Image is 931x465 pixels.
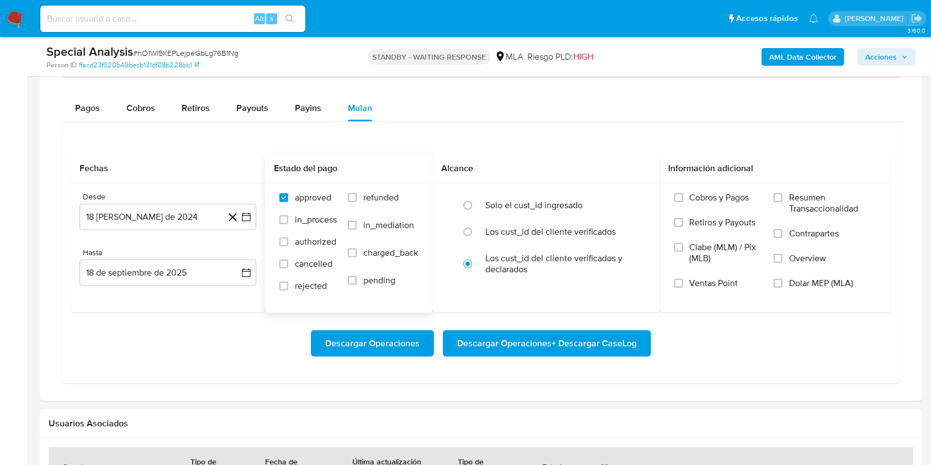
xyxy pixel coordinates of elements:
span: Accesos rápidos [736,13,798,24]
span: s [270,13,273,24]
span: Riesgo PLD: [527,51,594,63]
div: MLA [495,51,523,63]
p: STANDBY - WAITING RESPONSE [368,49,490,65]
span: Alt [255,13,264,24]
span: Acciones [865,48,897,66]
b: Special Analysis [46,43,133,60]
button: search-icon [278,11,301,27]
a: ffacd23f020b49becb131df08b228bb1 [79,60,199,70]
button: AML Data Collector [761,48,844,66]
span: # hO1WI5KEPLejpeGbLg76B1Ng [133,47,239,59]
a: Notificaciones [809,14,818,23]
a: Salir [911,13,923,24]
b: AML Data Collector [769,48,837,66]
span: 3.160.0 [907,26,925,35]
span: HIGH [573,50,594,63]
h2: Usuarios Asociados [49,418,913,429]
b: Person ID [46,60,77,70]
p: valentina.santellan@mercadolibre.com [845,13,907,24]
button: Acciones [858,48,916,66]
input: Buscar usuario o caso... [40,12,305,26]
